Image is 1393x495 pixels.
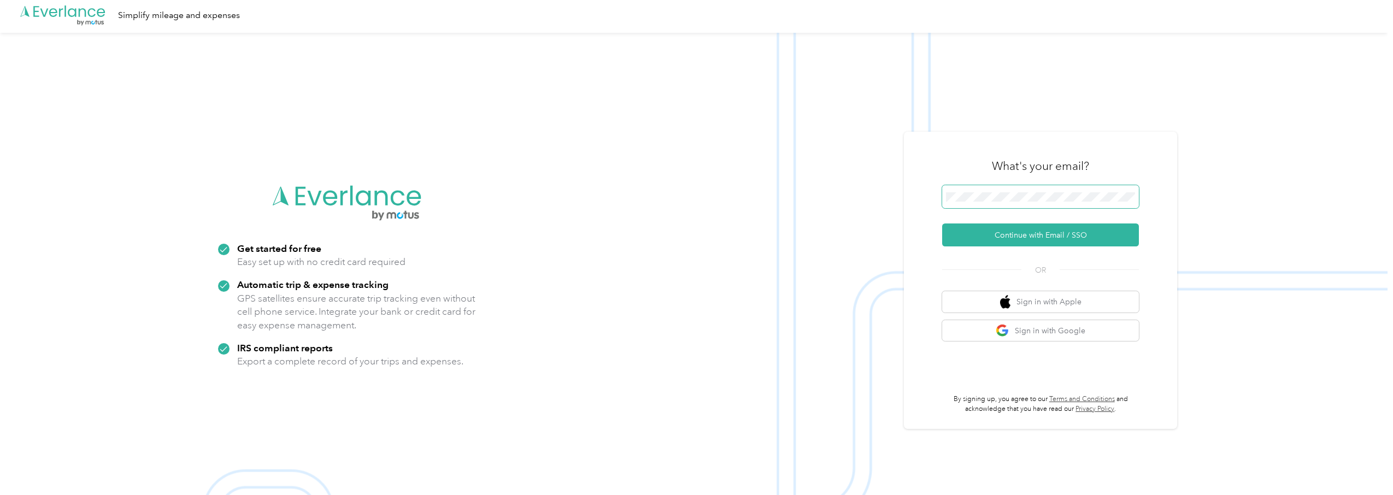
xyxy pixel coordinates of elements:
[996,324,1009,338] img: google logo
[118,9,240,22] div: Simplify mileage and expenses
[942,291,1139,313] button: apple logoSign in with Apple
[942,223,1139,246] button: Continue with Email / SSO
[237,243,321,254] strong: Get started for free
[1021,264,1060,276] span: OR
[237,255,405,269] p: Easy set up with no credit card required
[1049,395,1115,403] a: Terms and Conditions
[237,279,389,290] strong: Automatic trip & expense tracking
[1075,405,1114,413] a: Privacy Policy
[942,394,1139,414] p: By signing up, you agree to our and acknowledge that you have read our .
[992,158,1089,174] h3: What's your email?
[237,342,333,353] strong: IRS compliant reports
[237,292,476,332] p: GPS satellites ensure accurate trip tracking even without cell phone service. Integrate your bank...
[1000,295,1011,309] img: apple logo
[942,320,1139,341] button: google logoSign in with Google
[237,355,463,368] p: Export a complete record of your trips and expenses.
